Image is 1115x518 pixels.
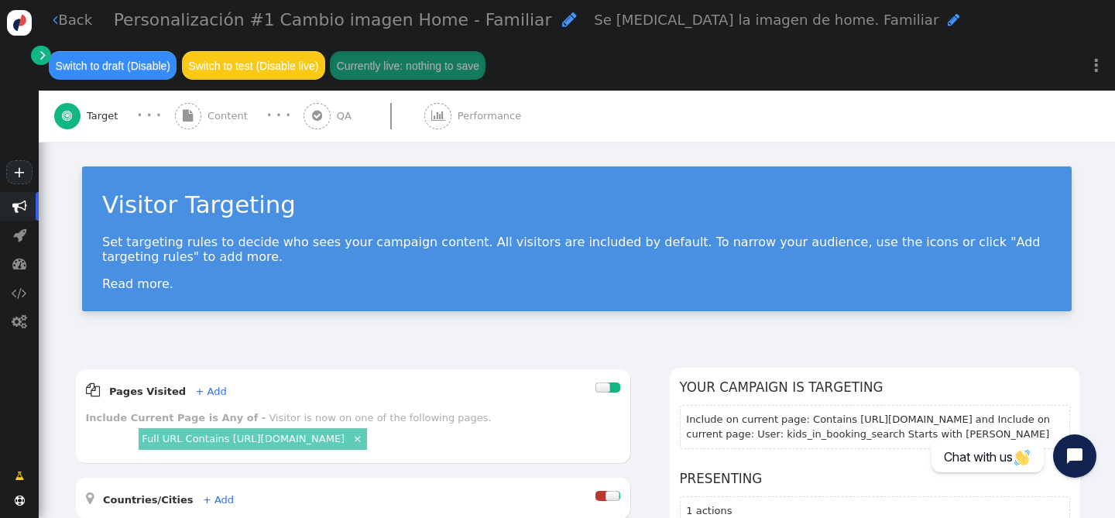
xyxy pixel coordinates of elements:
span:  [12,286,27,300]
span: Performance [458,108,527,124]
a: + [6,160,33,184]
h6: Your campaign is targeting [680,378,1070,397]
a:  Pages Visited + Add [86,386,250,397]
a:  Target · · · [54,91,175,142]
span: Content [208,108,254,124]
span:  [183,110,193,122]
button: Currently live: nothing to save [330,51,485,79]
b: Include Current Page is Any of - [86,412,266,424]
a:  Content · · · [175,91,304,142]
b: Countries/Cities [103,494,194,506]
img: logo-icon.svg [7,10,33,36]
b: Pages Visited [109,386,186,397]
span: 1 actions [686,505,732,516]
div: · · · [137,106,161,125]
h6: Presenting [680,469,1070,489]
a: Read more. [102,276,173,291]
a:  Countries/Cities + Add [86,494,258,506]
button: Switch to draft (Disable) [49,51,177,79]
div: Visitor is now on one of the following pages. [269,412,491,424]
span:  [86,491,94,506]
p: Set targeting rules to decide who sees your campaign content. All visitors are included by defaul... [102,235,1052,264]
span:  [312,110,322,122]
span:  [562,11,577,28]
span:  [12,314,27,329]
span:  [86,382,100,397]
span:  [40,47,46,63]
span: QA [337,108,358,124]
div: · · · [266,106,290,125]
a:  [31,46,50,65]
a: Full URL Contains [URL][DOMAIN_NAME] [142,433,345,444]
span:  [12,256,27,271]
span: Se [MEDICAL_DATA] la imagen de home. Familiar [594,12,938,28]
span:  [15,496,25,506]
a: × [351,431,364,444]
span:  [12,199,27,214]
a:  Performance [424,91,554,142]
button: Switch to test (Disable live) [182,51,325,79]
span:  [15,468,24,484]
div: Visitor Targeting [102,187,1052,222]
span:  [948,12,960,27]
a: Back [53,9,92,30]
span: Personalización #1 Cambio imagen Home - Familiar [114,10,552,29]
a:  [5,463,34,489]
a: + Add [203,494,234,506]
span: Target [87,108,124,124]
a: + Add [195,386,226,397]
span:  [62,110,72,122]
a:  QA [304,91,424,142]
span:  [431,110,445,122]
span:  [53,12,58,27]
section: Include on current page: Contains [URL][DOMAIN_NAME] and Include on current page: User: kids_in_b... [680,405,1070,449]
span:  [13,228,26,242]
a: ⋮ [1078,43,1115,88]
